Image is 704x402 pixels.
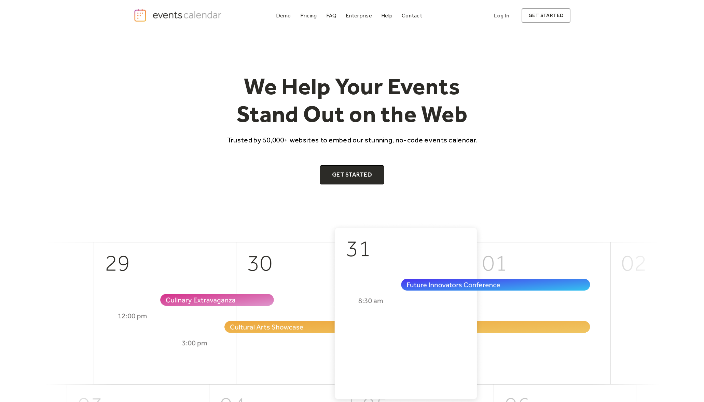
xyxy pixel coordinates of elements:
a: Help [378,11,395,20]
a: FAQ [323,11,340,20]
div: Enterprise [346,14,372,17]
div: FAQ [326,14,337,17]
div: Demo [276,14,291,17]
div: Contact [402,14,422,17]
a: Get Started [320,165,384,184]
h1: We Help Your Events Stand Out on the Web [221,72,483,128]
div: Pricing [300,14,317,17]
div: Help [381,14,392,17]
a: Pricing [298,11,320,20]
p: Trusted by 50,000+ websites to embed our stunning, no-code events calendar. [221,135,483,145]
a: Demo [273,11,294,20]
a: Enterprise [343,11,374,20]
a: Contact [399,11,425,20]
a: get started [522,8,570,23]
a: home [134,8,224,22]
a: Log In [487,8,516,23]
